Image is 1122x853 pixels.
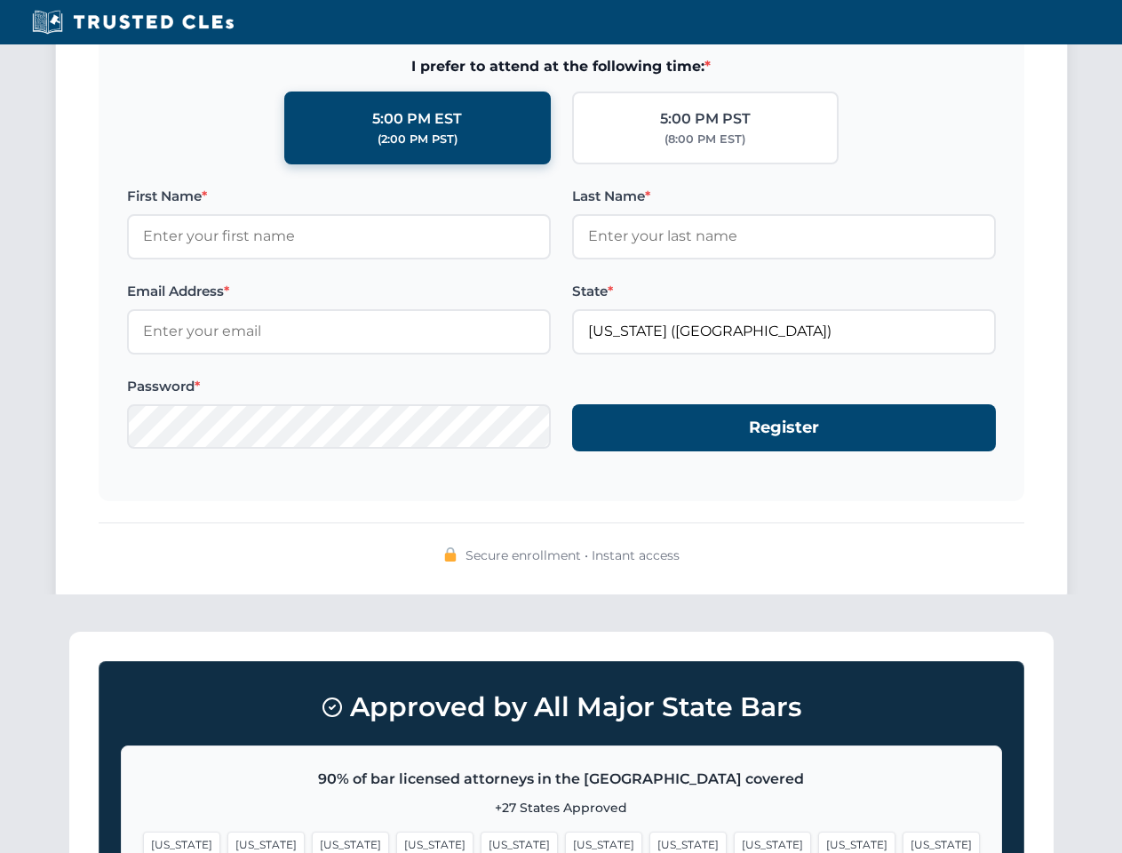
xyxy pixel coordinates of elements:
[572,309,996,354] input: Florida (FL)
[572,214,996,259] input: Enter your last name
[443,547,458,562] img: 🔒
[127,214,551,259] input: Enter your first name
[127,186,551,207] label: First Name
[572,404,996,451] button: Register
[127,281,551,302] label: Email Address
[127,376,551,397] label: Password
[127,309,551,354] input: Enter your email
[466,546,680,565] span: Secure enrollment • Instant access
[143,768,980,791] p: 90% of bar licensed attorneys in the [GEOGRAPHIC_DATA] covered
[127,55,996,78] span: I prefer to attend at the following time:
[121,683,1002,731] h3: Approved by All Major State Bars
[372,108,462,131] div: 5:00 PM EST
[378,131,458,148] div: (2:00 PM PST)
[572,186,996,207] label: Last Name
[572,281,996,302] label: State
[143,798,980,817] p: +27 States Approved
[660,108,751,131] div: 5:00 PM PST
[664,131,745,148] div: (8:00 PM EST)
[27,9,239,36] img: Trusted CLEs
